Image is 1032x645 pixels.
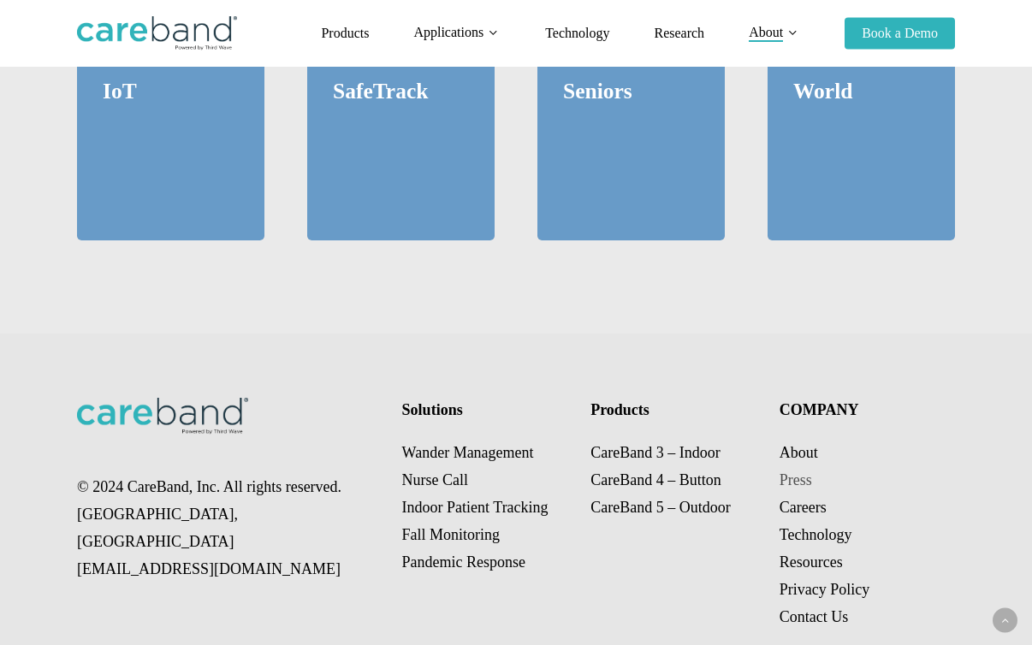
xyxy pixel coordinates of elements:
a: IoT [77,53,264,240]
h4: COMPANY [780,398,951,422]
span: Products [321,26,369,40]
span: About [749,25,783,39]
a: SafeTrack [307,53,495,240]
a: Technology [780,526,852,543]
a: Seniors [537,53,725,240]
span: Book a Demo [862,26,938,40]
a: About [780,444,818,461]
h4: Solutions [402,398,573,422]
a: CareBand 5 – Outdoor [590,499,730,516]
a: Pandemic Response [402,553,525,571]
p: © 2024 CareBand, Inc. All rights reserved. [GEOGRAPHIC_DATA], [GEOGRAPHIC_DATA] [EMAIL_ADDRESS][D... [77,473,384,583]
a: Back to top [993,608,1017,633]
a: CareBand 4 – Button [590,471,721,488]
a: Book a Demo [845,27,955,40]
a: Applications [413,26,501,40]
a: Products [321,27,369,40]
a: Technology [545,27,609,40]
span: Research [654,26,704,40]
p: Wander Management Nurse Call Indoor Patient Tracking Fall Monitoring [402,439,573,576]
a: Research [654,27,704,40]
a: About [749,26,800,40]
h4: Products [590,398,762,422]
span: Applications [413,25,483,39]
a: Privacy Policy [780,581,870,598]
a: Careers [780,499,827,516]
a: Resources [780,553,843,571]
a: Press [780,471,812,488]
a: CareBand 3 – Indoor [590,444,720,461]
a: World [768,53,955,240]
a: Contact Us [780,608,849,625]
span: Technology [545,26,609,40]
